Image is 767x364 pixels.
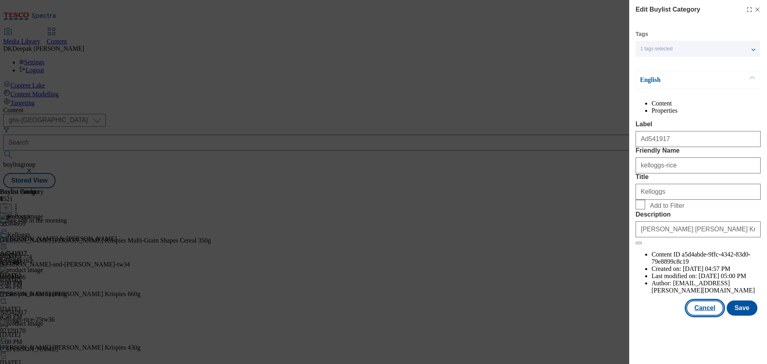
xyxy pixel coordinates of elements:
[686,300,723,316] button: Cancel
[650,202,684,209] span: Add to Filter
[636,131,761,147] input: Enter Label
[652,251,761,265] li: Content ID
[652,273,761,280] li: Last modified on:
[636,184,761,200] input: Enter Title
[683,265,730,272] span: [DATE] 04:57 PM
[652,280,761,294] li: Author:
[640,46,673,52] span: 1 tags selected
[636,173,761,181] label: Title
[652,280,755,294] span: [EMAIL_ADDRESS][PERSON_NAME][DOMAIN_NAME]
[652,100,761,107] li: Content
[652,107,761,114] li: Properties
[636,5,700,14] h4: Edit Buylist Category
[636,211,761,218] label: Description
[636,121,761,128] label: Label
[652,265,761,273] li: Created on:
[636,221,761,237] input: Enter Description
[636,147,761,154] label: Friendly Name
[636,41,760,57] button: 1 tags selected
[640,76,724,84] p: English
[652,251,751,265] span: a5d4abde-9ffc-4342-83d0-79e8899c8c19
[699,273,746,279] span: [DATE] 05:00 PM
[636,157,761,173] input: Enter Friendly Name
[727,300,757,316] button: Save
[636,32,648,36] label: Tags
